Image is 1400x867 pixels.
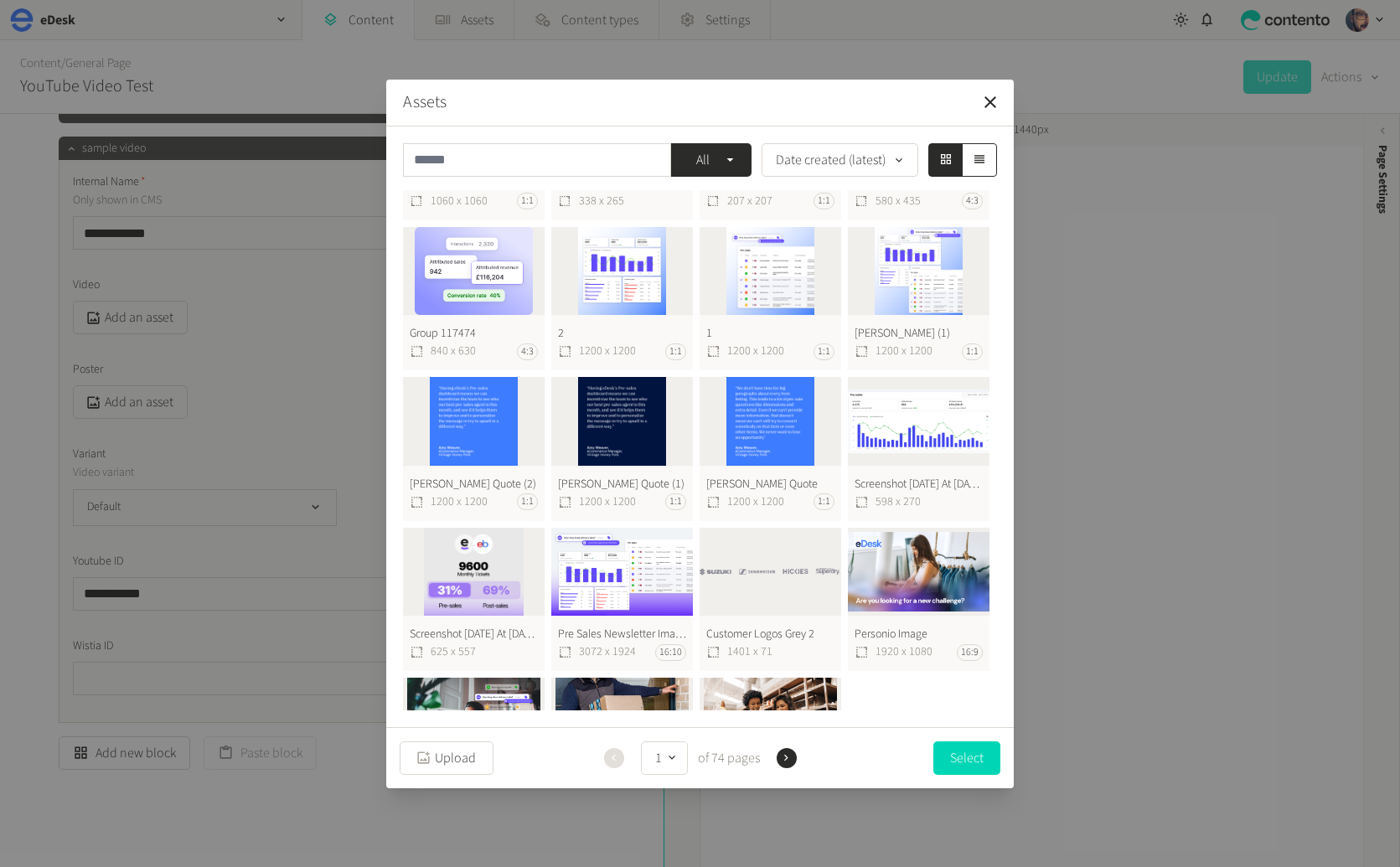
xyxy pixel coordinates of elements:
button: 1 [641,741,688,775]
button: Date created (latest) [762,143,918,177]
button: Upload [400,741,493,775]
button: Assets [403,90,447,115]
button: Select [933,741,1000,775]
span: of 74 pages [695,748,760,768]
button: All [671,143,752,177]
span: All [685,150,722,170]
